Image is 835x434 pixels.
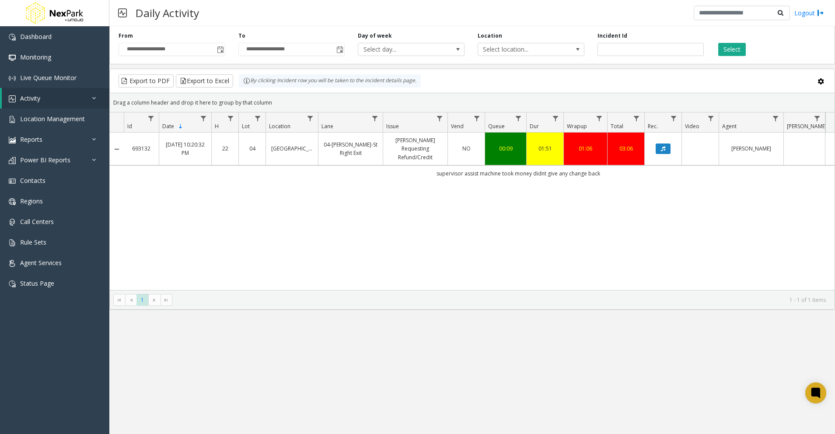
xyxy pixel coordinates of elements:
a: Logout [794,8,824,17]
img: 'icon' [9,136,16,143]
a: [DATE] 10:20:32 PM [164,140,206,157]
span: [PERSON_NAME] [787,122,827,130]
span: Rec. [648,122,658,130]
span: Dashboard [20,32,52,41]
span: Location [269,122,290,130]
button: Export to PDF [119,74,174,87]
img: 'icon' [9,280,16,287]
a: Collapse Details [110,146,124,153]
a: Issue Filter Menu [434,112,446,124]
img: infoIcon.svg [243,77,250,84]
img: logout [817,8,824,17]
span: Lot [242,122,250,130]
span: Lane [321,122,333,130]
a: Agent Filter Menu [770,112,782,124]
span: Activity [20,94,40,102]
img: 'icon' [9,219,16,226]
a: 00:09 [490,144,521,153]
span: Queue [488,122,505,130]
span: Select location... [478,43,562,56]
label: Day of week [358,32,392,40]
a: [PERSON_NAME] Requesting Refund/Credit [388,136,442,161]
span: Toggle popup [335,43,344,56]
span: Dur [530,122,539,130]
a: 693132 [129,144,154,153]
label: Incident Id [597,32,627,40]
a: Parker Filter Menu [811,112,823,124]
span: Wrapup [567,122,587,130]
label: To [238,32,245,40]
a: Video Filter Menu [705,112,717,124]
a: Total Filter Menu [631,112,643,124]
span: Status Page [20,279,54,287]
a: H Filter Menu [225,112,237,124]
img: 'icon' [9,75,16,82]
span: Reports [20,135,42,143]
img: 'icon' [9,157,16,164]
a: 04 [244,144,260,153]
a: NO [453,144,479,153]
a: [PERSON_NAME] [724,144,778,153]
img: 'icon' [9,95,16,102]
h3: Daily Activity [131,2,203,24]
span: Call Centers [20,217,54,226]
span: Video [685,122,699,130]
label: Location [478,32,502,40]
span: Issue [386,122,399,130]
a: Lane Filter Menu [369,112,381,124]
a: 01:51 [532,144,558,153]
kendo-pager-info: 1 - 1 of 1 items [178,296,826,304]
img: 'icon' [9,198,16,205]
div: Drag a column header and drop it here to group by that column [110,95,835,110]
img: 'icon' [9,116,16,123]
span: Select day... [358,43,443,56]
a: Location Filter Menu [304,112,316,124]
a: Id Filter Menu [145,112,157,124]
span: Agent [722,122,737,130]
span: Date [162,122,174,130]
a: Activity [2,88,109,108]
span: Monitoring [20,53,51,61]
span: Power BI Reports [20,156,70,164]
a: [GEOGRAPHIC_DATA] [271,144,313,153]
img: pageIcon [118,2,127,24]
img: 'icon' [9,34,16,41]
a: Queue Filter Menu [513,112,524,124]
img: 'icon' [9,54,16,61]
button: Export to Excel [176,74,233,87]
button: Select [718,43,746,56]
a: Wrapup Filter Menu [594,112,605,124]
img: 'icon' [9,178,16,185]
span: Vend [451,122,464,130]
a: 04-[PERSON_NAME]-St Right Exit [324,140,377,157]
span: Total [611,122,623,130]
span: Rule Sets [20,238,46,246]
span: Id [127,122,132,130]
a: Rec. Filter Menu [668,112,680,124]
img: 'icon' [9,260,16,267]
div: By clicking Incident row you will be taken to the incident details page. [239,74,421,87]
span: Regions [20,197,43,205]
span: Live Queue Monitor [20,73,77,82]
span: NO [462,145,471,152]
span: Toggle popup [215,43,225,56]
label: From [119,32,133,40]
img: 'icon' [9,239,16,246]
a: 01:06 [569,144,602,153]
a: Vend Filter Menu [471,112,483,124]
a: Lot Filter Menu [252,112,264,124]
span: Location Management [20,115,85,123]
span: Page 1 [136,294,148,306]
a: 03:06 [613,144,639,153]
span: Agent Services [20,259,62,267]
div: Data table [110,112,835,290]
span: Contacts [20,176,45,185]
a: Dur Filter Menu [550,112,562,124]
span: H [215,122,219,130]
span: Sortable [177,123,184,130]
a: 22 [217,144,233,153]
